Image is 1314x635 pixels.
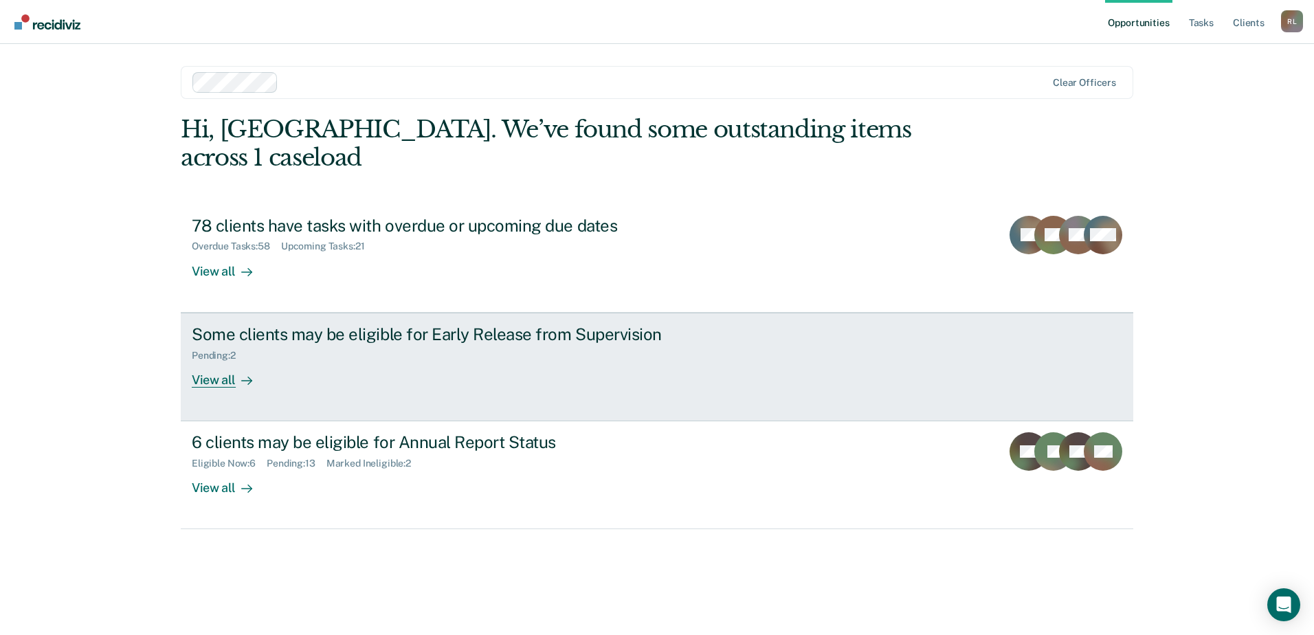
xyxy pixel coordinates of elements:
[1053,77,1116,89] div: Clear officers
[14,14,80,30] img: Recidiviz
[267,458,326,469] div: Pending : 13
[1281,10,1303,32] div: R L
[192,458,267,469] div: Eligible Now : 6
[192,252,269,279] div: View all
[326,458,422,469] div: Marked Ineligible : 2
[181,205,1133,313] a: 78 clients have tasks with overdue or upcoming due datesOverdue Tasks:58Upcoming Tasks:21View all
[181,115,943,172] div: Hi, [GEOGRAPHIC_DATA]. We’ve found some outstanding items across 1 caseload
[192,432,674,452] div: 6 clients may be eligible for Annual Report Status
[192,241,281,252] div: Overdue Tasks : 58
[192,216,674,236] div: 78 clients have tasks with overdue or upcoming due dates
[181,313,1133,421] a: Some clients may be eligible for Early Release from SupervisionPending:2View all
[192,324,674,344] div: Some clients may be eligible for Early Release from Supervision
[192,361,269,388] div: View all
[1267,588,1300,621] div: Open Intercom Messenger
[192,350,247,361] div: Pending : 2
[181,421,1133,529] a: 6 clients may be eligible for Annual Report StatusEligible Now:6Pending:13Marked Ineligible:2View...
[1281,10,1303,32] button: Profile dropdown button
[192,469,269,496] div: View all
[281,241,376,252] div: Upcoming Tasks : 21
